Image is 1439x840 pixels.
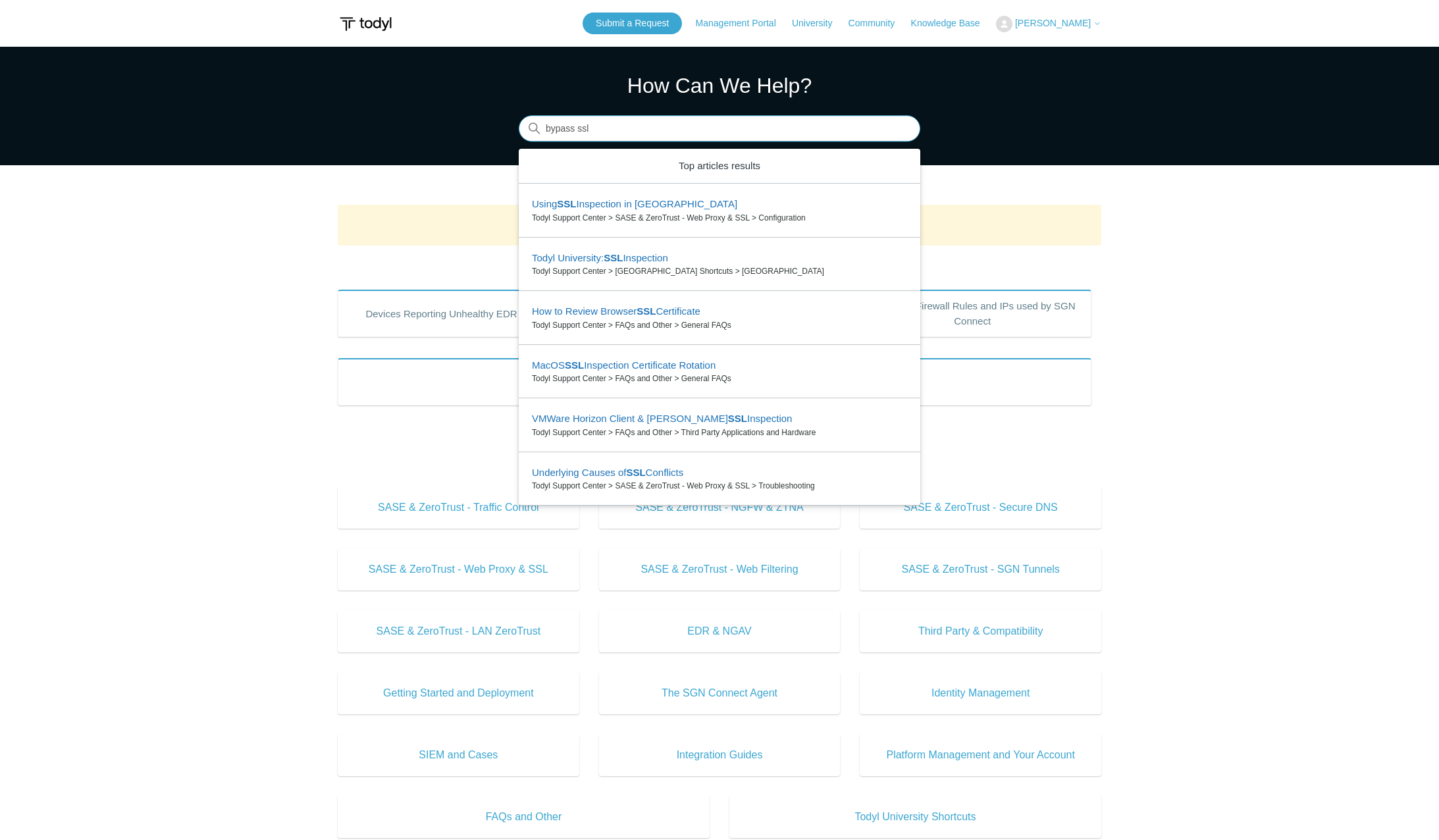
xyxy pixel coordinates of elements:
[338,796,710,838] a: FAQs and Other
[357,809,690,825] span: FAQs and Other
[532,373,907,384] zd-autocomplete-breadcrumbs-multibrand: Todyl Support Center > FAQs and Other > General FAQs
[849,16,908,30] a: Community
[729,796,1101,838] a: Todyl University Shortcuts
[519,116,920,142] input: Search
[619,747,821,763] span: Integration Guides
[860,734,1101,776] a: Platform Management and Your Account
[599,734,841,776] a: Integration Guides
[879,747,1082,763] span: Platform Management and Your Account
[338,486,579,529] a: SASE & ZeroTrust - Traffic Control
[338,610,579,652] a: SASE & ZeroTrust - LAN ZeroTrust
[357,562,560,577] span: SASE & ZeroTrust - Web Proxy & SSL
[338,12,394,36] img: Todyl Support Center Help Center home page
[619,685,821,701] span: The SGN Connect Agent
[532,265,907,277] zd-autocomplete-breadcrumbs-multibrand: Todyl Support Center > [GEOGRAPHIC_DATA] Shortcuts > [GEOGRAPHIC_DATA]
[860,486,1101,529] a: SASE & ZeroTrust - Secure DNS
[879,623,1082,639] span: Third Party & Compatibility
[338,548,579,591] a: SASE & ZeroTrust - Web Proxy & SSL
[338,358,1091,406] a: Product Updates
[619,500,821,515] span: SASE & ZeroTrust - NGFW & ZTNA
[357,747,560,763] span: SIEM and Cases
[532,427,907,438] zd-autocomplete-breadcrumbs-multibrand: Todyl Support Center > FAQs and Other > Third Party Applications and Hardware
[357,623,560,639] span: SASE & ZeroTrust - LAN ZeroTrust
[879,562,1082,577] span: SASE & ZeroTrust - SGN Tunnels
[749,809,1082,825] span: Todyl University Shortcuts
[860,672,1101,714] a: Identity Management
[532,198,737,212] zd-autocomplete-title-multibrand: Suggested result 1 Using SSL Inspection in Todyl
[532,480,907,492] zd-autocomplete-breadcrumbs-multibrand: Todyl Support Center > SASE & ZeroTrust - Web Proxy & SSL > Troubleshooting
[879,500,1082,515] span: SASE & ZeroTrust - Secure DNS
[357,500,560,515] span: SASE & ZeroTrust - Traffic Control
[619,623,821,639] span: EDR & NGAV
[879,685,1082,701] span: Identity Management
[599,548,841,591] a: SASE & ZeroTrust - Web Filtering
[626,467,645,478] em: SSL
[792,16,845,30] a: University
[532,252,668,266] zd-autocomplete-title-multibrand: Suggested result 2 Todyl University: SSL Inspection
[565,359,584,371] em: SSL
[338,256,1101,278] h2: Popular Articles
[637,305,656,317] em: SSL
[583,13,682,34] a: Submit a Request
[911,16,993,30] a: Knowledge Base
[728,413,747,424] em: SSL
[338,458,1101,480] h2: Knowledge Base
[696,16,789,30] a: Management Portal
[853,290,1091,337] a: Outbound Firewall Rules and IPs used by SGN Connect
[532,359,716,373] zd-autocomplete-title-multibrand: Suggested result 4 MacOS SSL Inspection Certificate Rotation
[357,685,560,701] span: Getting Started and Deployment
[619,562,821,577] span: SASE & ZeroTrust - Web Filtering
[532,212,907,224] zd-autocomplete-breadcrumbs-multibrand: Todyl Support Center > SASE & ZeroTrust - Web Proxy & SSL > Configuration
[1015,18,1091,28] span: [PERSON_NAME]
[599,672,841,714] a: The SGN Connect Agent
[338,672,579,714] a: Getting Started and Deployment
[532,305,700,319] zd-autocomplete-title-multibrand: Suggested result 3 How to Review Browser SSL Certificate
[599,610,841,652] a: EDR & NGAV
[996,16,1101,32] button: [PERSON_NAME]
[599,486,841,529] a: SASE & ZeroTrust - NGFW & ZTNA
[532,467,683,481] zd-autocomplete-title-multibrand: Suggested result 6 Underlying Causes of SSL Conflicts
[519,70,920,101] h1: How Can We Help?
[338,290,576,337] a: Devices Reporting Unhealthy EDR States
[532,319,907,331] zd-autocomplete-breadcrumbs-multibrand: Todyl Support Center > FAQs and Other > General FAQs
[557,198,576,209] em: SSL
[338,734,579,776] a: SIEM and Cases
[860,548,1101,591] a: SASE & ZeroTrust - SGN Tunnels
[604,252,623,263] em: SSL
[532,413,792,427] zd-autocomplete-title-multibrand: Suggested result 5 VMWare Horizon Client & Todyl SSL Inspection
[519,149,920,184] zd-autocomplete-header: Top articles results
[860,610,1101,652] a: Third Party & Compatibility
